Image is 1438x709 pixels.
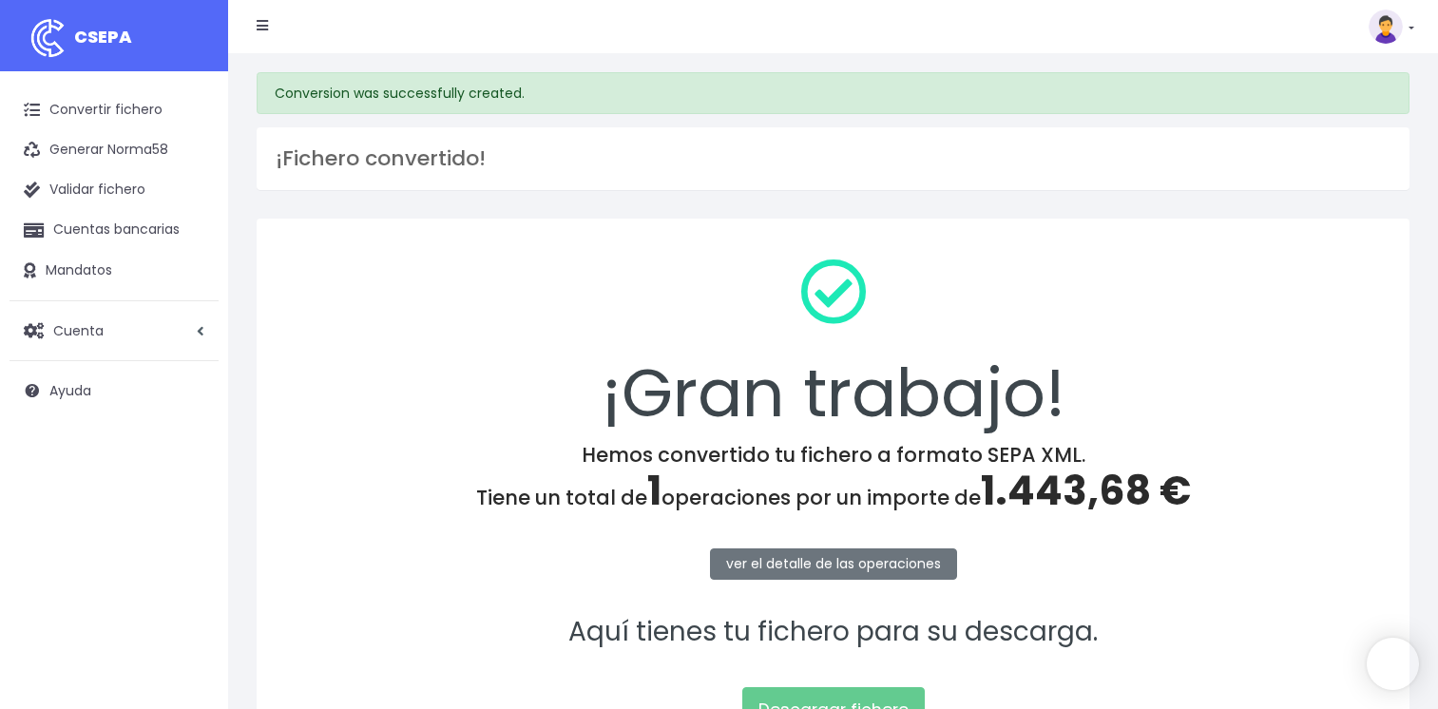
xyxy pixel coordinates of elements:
img: profile [1369,10,1403,44]
h4: Hemos convertido tu fichero a formato SEPA XML. Tiene un total de operaciones por un importe de [281,443,1385,515]
span: 1 [647,463,661,519]
a: Cuentas bancarias [10,210,219,250]
h3: ¡Fichero convertido! [276,146,1390,171]
a: Ayuda [10,371,219,411]
a: Generar Norma58 [10,130,219,170]
span: Ayuda [49,381,91,400]
a: Convertir fichero [10,90,219,130]
a: Mandatos [10,251,219,291]
img: logo [24,14,71,62]
div: ¡Gran trabajo! [281,243,1385,443]
span: 1.443,68 € [981,463,1191,519]
p: Aquí tienes tu fichero para su descarga. [281,611,1385,654]
a: Validar fichero [10,170,219,210]
span: CSEPA [74,25,132,48]
a: ver el detalle de las operaciones [710,548,957,580]
div: Conversion was successfully created. [257,72,1409,114]
span: Cuenta [53,320,104,339]
a: Cuenta [10,311,219,351]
